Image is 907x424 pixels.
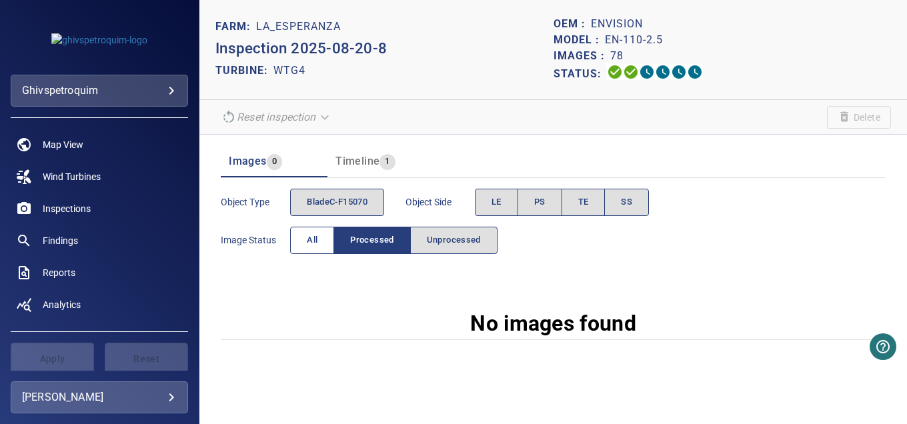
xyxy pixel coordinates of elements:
[591,16,643,32] p: Envision
[11,257,188,289] a: reports noActive
[655,64,671,80] svg: ML Processing 0%
[534,195,546,210] span: PS
[221,233,290,247] span: Image Status
[604,189,649,216] button: SS
[215,105,337,129] div: Reset inspection
[221,195,290,209] span: Object type
[11,161,188,193] a: windturbines noActive
[475,189,518,216] button: LE
[335,155,379,167] span: Timeline
[215,19,256,35] p: FARM:
[215,63,273,79] p: TURBINE:
[350,233,393,248] span: Processed
[11,225,188,257] a: findings noActive
[518,189,562,216] button: PS
[51,33,147,47] img: ghivspetroquim-logo
[273,63,305,79] p: WTG4
[256,19,341,35] p: La_Esperanza
[11,193,188,225] a: inspections noActive
[237,111,315,123] em: Reset inspection
[43,170,101,183] span: Wind Turbines
[554,32,605,48] p: Model :
[43,266,75,279] span: Reports
[22,387,177,408] div: [PERSON_NAME]
[22,80,177,101] div: ghivspetroquim
[554,48,610,64] p: Images :
[621,195,632,210] span: SS
[43,298,81,311] span: Analytics
[307,195,367,210] span: bladeC-F15070
[11,289,188,321] a: analytics noActive
[639,64,655,80] svg: Selecting 0%
[605,32,663,48] p: EN-110-2.5
[290,189,384,216] button: bladeC-F15070
[562,189,606,216] button: TE
[307,233,317,248] span: All
[578,195,589,210] span: TE
[475,189,649,216] div: objectSide
[623,64,639,80] svg: Data Formatted 100%
[554,16,591,32] p: OEM :
[610,48,624,64] p: 78
[405,195,475,209] span: Object Side
[290,189,384,216] div: objectType
[470,307,636,339] p: No images found
[671,64,687,80] svg: Matching 0%
[11,129,188,161] a: map noActive
[410,227,498,254] button: Unprocessed
[492,195,502,210] span: LE
[43,202,91,215] span: Inspections
[333,227,410,254] button: Processed
[267,154,282,169] span: 0
[215,37,553,60] p: Inspection 2025-08-20-8
[687,64,703,80] svg: Classification 0%
[229,155,266,167] span: Images
[11,75,188,107] div: ghivspetroquim
[827,106,891,129] span: Unable to delete the inspection due to your user permissions
[43,234,78,247] span: Findings
[290,227,498,254] div: imageStatus
[215,105,337,129] div: Unable to reset the inspection due to your user permissions
[379,154,395,169] span: 1
[43,138,83,151] span: Map View
[554,64,607,83] p: Status:
[607,64,623,80] svg: Uploading 100%
[290,227,334,254] button: All
[427,233,481,248] span: Unprocessed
